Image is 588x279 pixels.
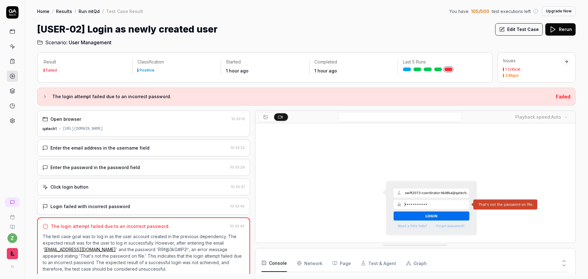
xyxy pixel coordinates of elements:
p: Last 5 Runs [403,59,481,65]
button: Page [332,255,351,272]
p: Started [226,59,304,65]
div: / [75,8,76,14]
img: Timmy Logo [7,248,18,259]
p: Completed [314,59,393,65]
a: New conversation [5,197,20,207]
div: Login failed with incorrect password [50,203,130,210]
a: Documentation [2,220,22,229]
span: User Management [69,39,111,46]
button: Rerun [545,23,576,36]
time: 10:33:45 [230,224,244,228]
div: [URL][DOMAIN_NAME] [63,126,103,132]
time: 10:33:45 [230,204,245,208]
div: / [102,8,104,14]
h3: The login attempt failed due to an incorrect password. [52,93,551,100]
button: Timmy Logo [2,243,22,260]
a: Results [56,8,72,14]
time: 10:33:37 [231,185,245,189]
p: Classification [137,59,216,65]
div: The login attempt failed due to an incorrect password. [51,223,170,229]
button: Edit Test Case [495,23,543,36]
button: Console [262,255,287,272]
button: z [7,233,17,243]
a: Scenario:User Management [37,39,111,46]
span: Scenario: [44,39,67,46]
a: Book a call with us [2,210,22,220]
div: Click login button [50,184,89,190]
time: 10:33:22 [231,146,245,150]
div: qatech1 [42,126,57,132]
a: Home [37,8,50,14]
button: Network [297,255,322,272]
a: Run mtQd [79,8,100,14]
div: Open browser [50,116,81,122]
time: 10:33:29 [230,165,245,169]
h1: [USER-02] Login as newly created user [37,22,218,36]
div: Test Case Result [106,8,143,14]
div: / [52,8,54,14]
button: Test & Agent [361,255,396,272]
div: Enter the email address in the username field [50,145,149,151]
button: The login attempt failed due to an incorrect password. [42,93,551,100]
div: Failed [46,68,57,72]
div: 3 Major [505,74,519,77]
span: You have [449,8,469,15]
button: Upgrade Now [542,6,576,16]
div: Enter the password in the password field [50,164,140,171]
div: Playback speed: [515,114,561,120]
span: Failed [556,94,570,100]
a: [EMAIL_ADDRESS][DOMAIN_NAME] [44,247,116,252]
p: The test case goal was to log in as the user account created in the previous dependency. The expe... [43,233,244,272]
button: Graph [406,255,427,272]
time: 1 hour ago [314,68,337,73]
div: Issues [503,58,562,64]
div: Positive [140,68,154,72]
span: test executions left [492,8,531,15]
time: 1 hour ago [226,68,249,73]
div: 1 Critical [505,68,520,71]
p: Result [44,59,127,65]
span: 105 / 500 [471,8,489,15]
time: 10:33:13 [231,117,245,121]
